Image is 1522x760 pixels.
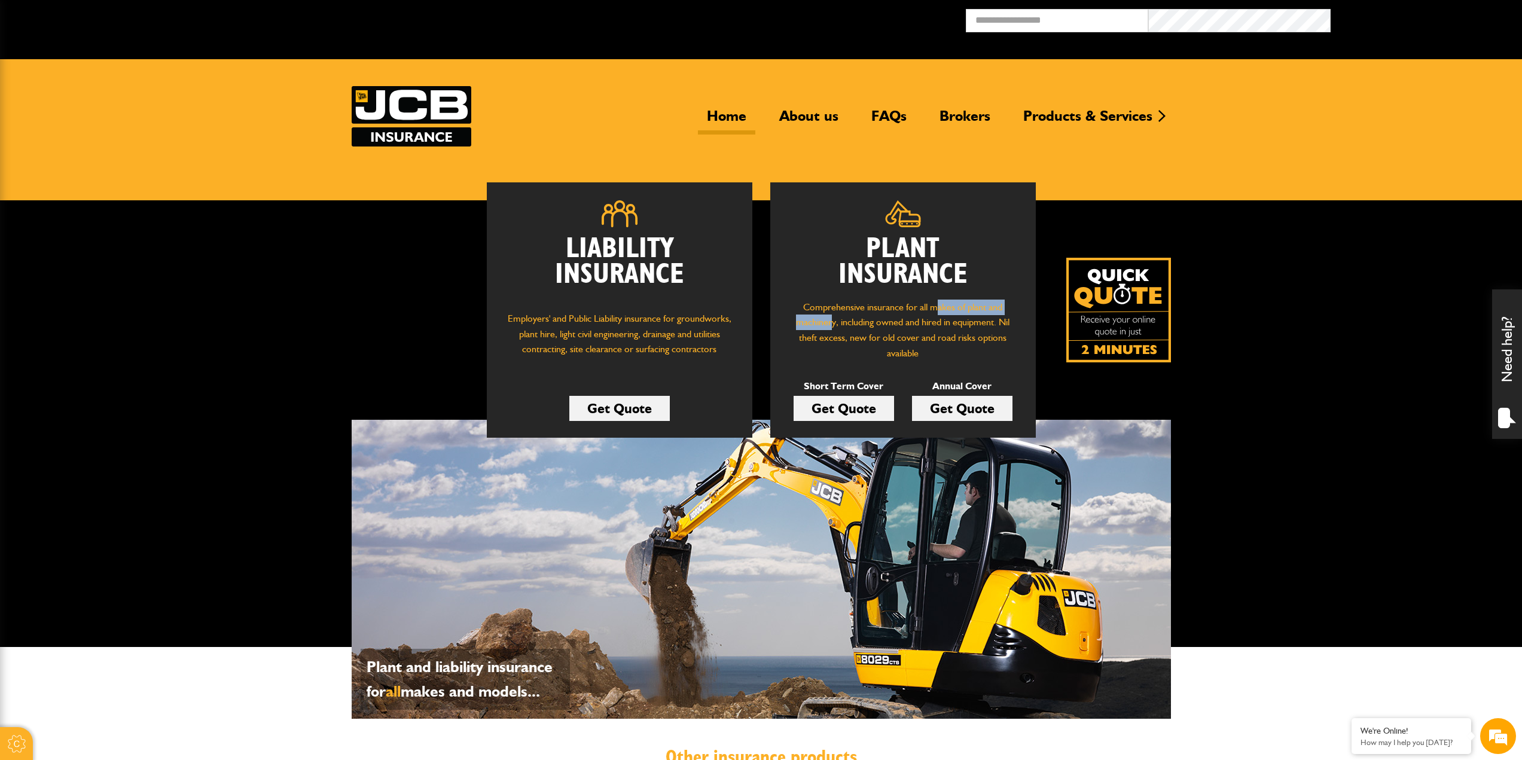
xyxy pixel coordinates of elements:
[352,86,471,146] a: JCB Insurance Services
[1492,289,1522,439] div: Need help?
[386,682,401,701] span: all
[1361,726,1462,736] div: We're Online!
[698,107,755,135] a: Home
[912,379,1012,394] p: Annual Cover
[352,86,471,146] img: JCB Insurance Services logo
[1066,258,1171,362] img: Quick Quote
[505,236,734,300] h2: Liability Insurance
[1361,738,1462,747] p: How may I help you today?
[62,67,201,83] div: Chat with us now
[367,655,564,704] p: Plant and liability insurance for makes and models...
[794,379,894,394] p: Short Term Cover
[862,107,916,135] a: FAQs
[16,181,218,207] input: Enter your phone number
[1014,107,1161,135] a: Products & Services
[16,146,218,172] input: Enter your email address
[569,396,670,421] a: Get Quote
[163,368,217,384] em: Start Chat
[788,300,1018,361] p: Comprehensive insurance for all makes of plant and machinery, including owned and hired in equipm...
[16,111,218,137] input: Enter your last name
[912,396,1012,421] a: Get Quote
[770,107,847,135] a: About us
[794,396,894,421] a: Get Quote
[20,66,50,83] img: d_20077148190_company_1631870298795_20077148190
[788,236,1018,288] h2: Plant Insurance
[196,6,225,35] div: Minimize live chat window
[505,311,734,368] p: Employers' and Public Liability insurance for groundworks, plant hire, light civil engineering, d...
[1066,258,1171,362] a: Get your insurance quote isn just 2-minutes
[931,107,999,135] a: Brokers
[1331,9,1513,28] button: Broker Login
[16,216,218,358] textarea: Type your message and hit 'Enter'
